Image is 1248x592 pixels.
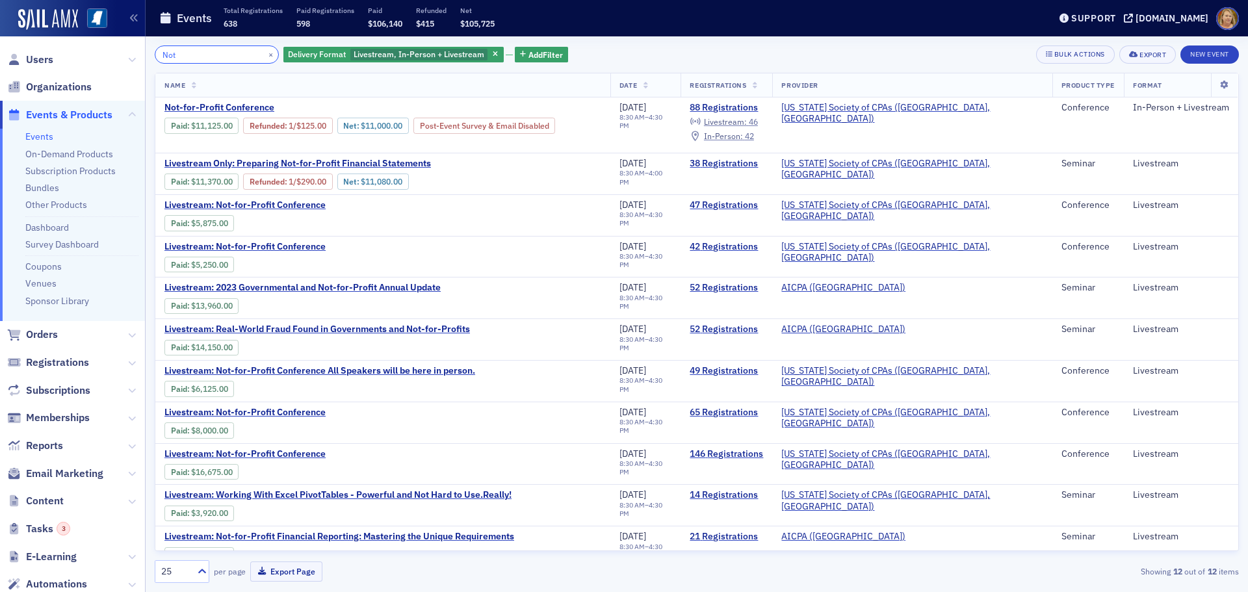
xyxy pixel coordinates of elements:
span: $14,150.00 [191,342,233,352]
a: Other Products [25,199,87,211]
span: : [250,121,289,131]
button: Export [1119,45,1176,64]
a: Venues [25,277,57,289]
div: – [619,501,671,518]
a: Organizations [7,80,92,94]
button: × [265,48,277,60]
div: – [619,376,671,393]
div: Export [1139,51,1166,58]
div: Paid: 46 - $525000 [164,257,234,272]
a: Sponsor Library [25,295,89,307]
a: Livestream Only: Preparing Not-for-Profit Financial Statements [164,158,506,170]
label: per page [214,565,246,577]
span: $6,125.00 [191,384,228,394]
div: Conference [1061,199,1115,211]
span: Mississippi Society of CPAs (Ridgeland, MS) [781,407,1043,430]
time: 4:30 PM [619,335,662,352]
div: Refunded: 40 - $1137000 [243,174,332,189]
div: Paid: 152 - $1667500 [164,464,239,480]
div: Seminar [1061,324,1115,335]
span: Mississippi Society of CPAs (Ridgeland, MS) [781,448,1043,471]
button: Export Page [250,561,322,582]
a: 38 Registrations [690,158,763,170]
span: [DATE] [619,101,646,113]
a: Reports [7,439,63,453]
div: Livestream [1133,324,1229,335]
a: Content [7,494,64,508]
a: AICPA ([GEOGRAPHIC_DATA]) [781,282,905,294]
span: Format [1133,81,1162,90]
span: AICPA (Durham) [781,282,905,294]
span: Provider [781,81,818,90]
div: Paid: 94 - $1112500 [164,118,239,133]
a: E-Learning [7,550,77,564]
span: Livestream: 2023 Governmental and Not-for-Profit Annual Update [164,282,441,294]
span: Livestream: Real-World Fraud Found in Governments and Not-for-Profits [164,324,470,335]
span: [DATE] [619,323,646,335]
div: Showing out of items [887,565,1239,577]
a: Paid [171,508,187,518]
a: Paid [171,260,187,270]
a: Paid [171,550,187,560]
span: [DATE] [619,530,646,542]
div: [DOMAIN_NAME] [1136,12,1208,24]
a: Paid [171,301,187,311]
div: Paid: 23 - $593000 [164,547,234,563]
span: 42 [745,131,754,141]
span: Registrations [690,81,746,90]
a: Bundles [25,182,59,194]
a: Orders [7,328,58,342]
a: 14 Registrations [690,489,763,501]
span: 638 [224,18,237,29]
h1: Events [177,10,212,26]
div: – [619,113,671,130]
span: : [171,426,191,435]
span: Net : [343,121,361,131]
a: 21 Registrations [690,531,763,543]
span: [DATE] [619,406,646,418]
div: Bulk Actions [1054,51,1105,58]
a: 88 Registrations [690,102,763,114]
span: $105,725 [460,18,495,29]
a: SailAMX [18,9,78,30]
a: 65 Registrations [690,407,763,418]
div: Livestream [1133,448,1229,460]
button: AddFilter [515,47,568,63]
a: [US_STATE] Society of CPAs ([GEOGRAPHIC_DATA], [GEOGRAPHIC_DATA]) [781,489,1043,512]
p: Paid [368,6,402,15]
a: Subscriptions [7,383,90,398]
a: 47 Registrations [690,199,763,211]
a: [US_STATE] Society of CPAs ([GEOGRAPHIC_DATA], [GEOGRAPHIC_DATA]) [781,199,1043,222]
div: Paid: 14 - $392000 [164,506,234,521]
span: Automations [26,577,87,591]
a: Dashboard [25,222,69,233]
span: : [171,342,191,352]
span: $125.00 [296,121,326,131]
div: Livestream [1133,241,1229,253]
span: 598 [296,18,310,29]
time: 4:30 PM [619,112,662,130]
div: Conference [1061,407,1115,418]
span: Email Marketing [26,467,103,481]
a: Users [7,53,53,67]
a: Memberships [7,411,90,425]
div: Livestream [1133,199,1229,211]
a: In-Person: 42 [690,131,753,142]
a: 42 Registrations [690,241,763,253]
time: 8:30 AM [619,168,645,177]
a: Livestream: Not-for-Profit Conference [164,241,383,253]
span: : [171,177,191,187]
button: [DOMAIN_NAME] [1124,14,1213,23]
div: Seminar [1061,489,1115,501]
span: : [171,218,191,228]
a: Email Marketing [7,467,103,481]
span: [DATE] [619,240,646,252]
div: In-Person + Livestream [1133,102,1229,114]
time: 4:30 PM [619,293,662,311]
span: 46 [749,116,758,127]
a: 52 Registrations [690,282,763,294]
span: Mississippi Society of CPAs (Ridgeland, MS) [781,102,1043,125]
span: Livestream: Working With Excel PivotTables - Powerful and Not Hard to Use.Really! [164,489,512,501]
span: Livestream: Not-for-Profit Financial Reporting: Mastering the Unique Requirements [164,531,514,543]
strong: 12 [1171,565,1184,577]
